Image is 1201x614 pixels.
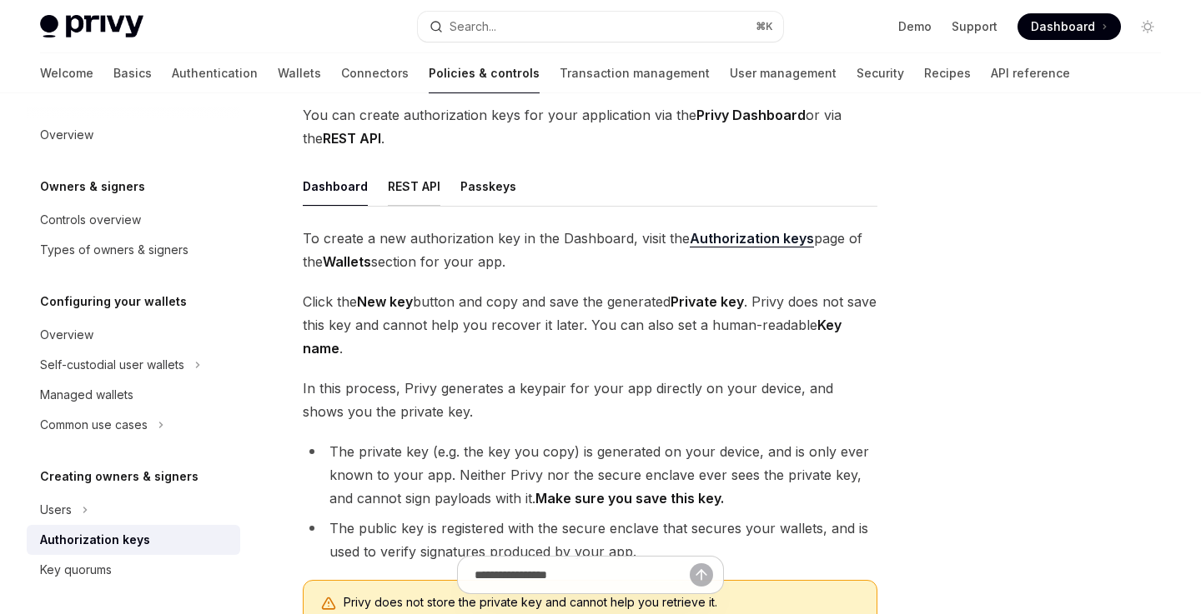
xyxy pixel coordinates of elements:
h5: Configuring your wallets [40,292,187,312]
div: Users [40,500,72,520]
a: User management [730,53,837,93]
img: light logo [40,15,143,38]
span: In this process, Privy generates a keypair for your app directly on your device, and shows you th... [303,377,877,423]
a: Authentication [172,53,258,93]
a: Managed wallets [27,380,240,410]
span: To create a new authorization key in the Dashboard, visit the page of the section for your app. [303,227,877,273]
div: Overview [40,125,93,145]
strong: Wallets [323,253,371,270]
button: Toggle dark mode [1134,13,1161,40]
a: Support [952,18,997,35]
div: Common use cases [40,415,148,435]
a: Connectors [341,53,409,93]
a: API reference [991,53,1070,93]
a: Authorization keys [690,230,814,247]
strong: REST API [323,130,381,147]
strong: Make sure you save this key. [535,490,724,507]
div: Overview [40,325,93,345]
a: Key quorums [27,555,240,585]
span: You can create authorization keys for your application via the or via the . [303,103,877,150]
div: Key quorums [40,560,112,580]
button: Dashboard [303,167,368,206]
li: The public key is registered with the secure enclave that secures your wallets, and is used to ve... [303,517,877,563]
button: Passkeys [460,167,516,206]
strong: New key [357,293,413,310]
a: Overview [27,120,240,150]
a: Recipes [924,53,971,93]
div: Types of owners & signers [40,240,188,260]
a: Dashboard [1018,13,1121,40]
a: Security [857,53,904,93]
span: Click the button and copy and save the generated . Privy does not save this key and cannot help y... [303,290,877,360]
button: Search...⌘K [418,12,782,42]
a: Demo [898,18,932,35]
a: Authorization keys [27,525,240,555]
div: Search... [450,17,496,37]
a: Policies & controls [429,53,540,93]
a: Basics [113,53,152,93]
div: Authorization keys [40,530,150,550]
li: The private key (e.g. the key you copy) is generated on your device, and is only ever known to yo... [303,440,877,510]
a: Welcome [40,53,93,93]
strong: Privy Dashboard [696,107,806,123]
span: Dashboard [1031,18,1095,35]
button: REST API [388,167,440,206]
a: Controls overview [27,205,240,235]
a: Wallets [278,53,321,93]
span: ⌘ K [756,20,773,33]
h5: Owners & signers [40,177,145,197]
a: Overview [27,320,240,350]
div: Managed wallets [40,385,133,405]
h5: Creating owners & signers [40,467,198,487]
strong: Private key [671,293,744,310]
div: Controls overview [40,210,141,230]
strong: Authorization keys [690,230,814,247]
a: Types of owners & signers [27,235,240,265]
div: Self-custodial user wallets [40,355,184,375]
a: Transaction management [560,53,710,93]
button: Send message [690,563,713,587]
